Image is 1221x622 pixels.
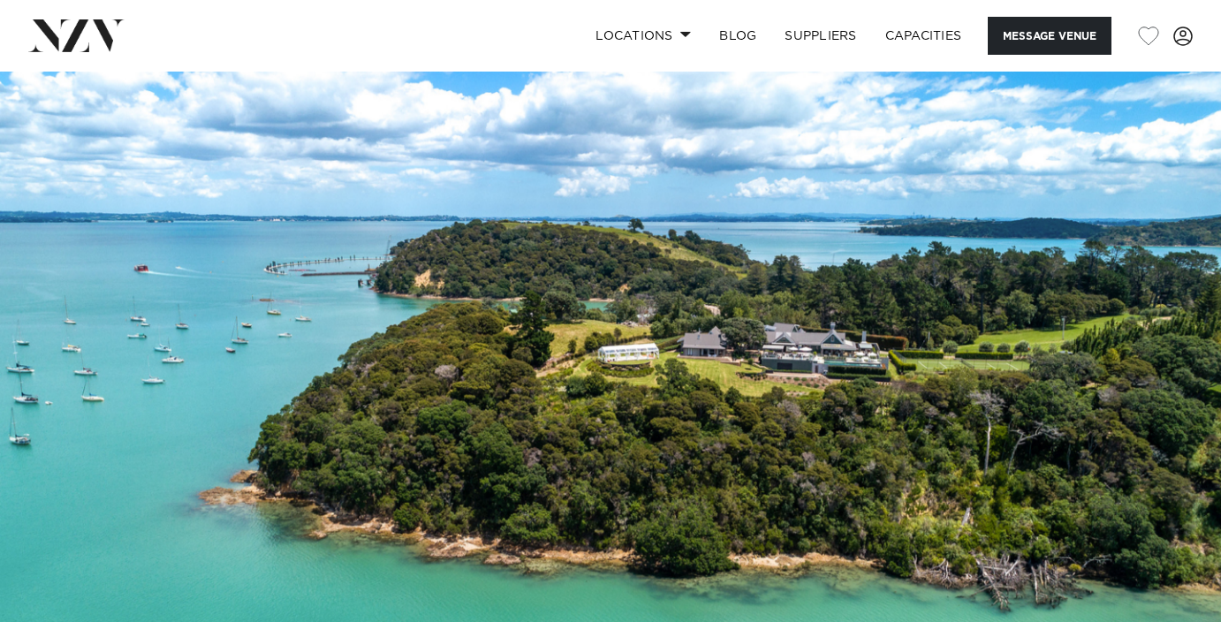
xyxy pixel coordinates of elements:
[988,17,1111,55] button: Message Venue
[705,17,770,55] a: BLOG
[28,19,125,51] img: nzv-logo.png
[770,17,870,55] a: SUPPLIERS
[581,17,705,55] a: Locations
[871,17,976,55] a: Capacities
